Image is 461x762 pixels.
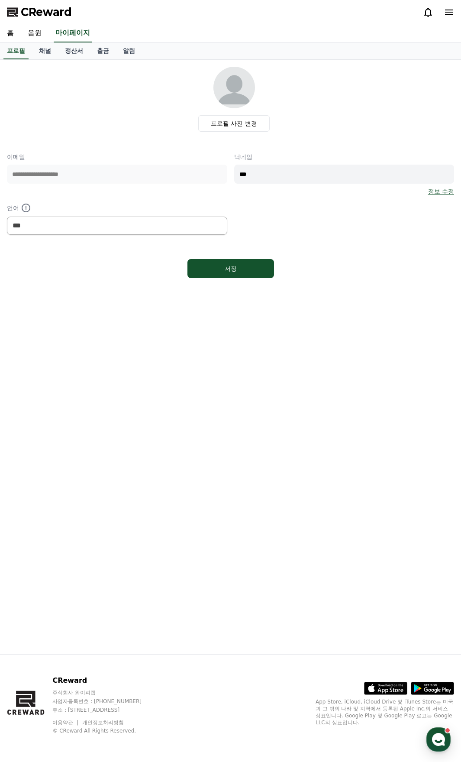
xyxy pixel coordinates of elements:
a: 채널 [32,43,58,59]
a: 알림 [116,43,142,59]
a: 마이페이지 [54,24,92,42]
p: 사업자등록번호 : [PHONE_NUMBER] [52,698,158,705]
p: CReward [52,675,158,686]
a: 음원 [21,24,48,42]
a: 정보 수정 [428,187,454,196]
span: CReward [21,5,72,19]
div: 저장 [205,264,257,273]
p: 이메일 [7,152,227,161]
a: CReward [7,5,72,19]
p: 언어 [7,203,227,213]
a: 이용약관 [52,720,80,726]
a: 정산서 [58,43,90,59]
p: App Store, iCloud, iCloud Drive 및 iTunes Store는 미국과 그 밖의 나라 및 지역에서 등록된 Apple Inc.의 서비스 상표입니다. Goo... [316,698,454,726]
p: 주식회사 와이피랩 [52,689,158,696]
a: 개인정보처리방침 [82,720,124,726]
p: 주소 : [STREET_ADDRESS] [52,707,158,713]
button: 저장 [187,259,274,278]
p: 닉네임 [234,152,455,161]
p: © CReward All Rights Reserved. [52,727,158,734]
img: profile_image [213,67,255,108]
label: 프로필 사진 변경 [198,115,270,132]
a: 출금 [90,43,116,59]
a: 프로필 [3,43,29,59]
